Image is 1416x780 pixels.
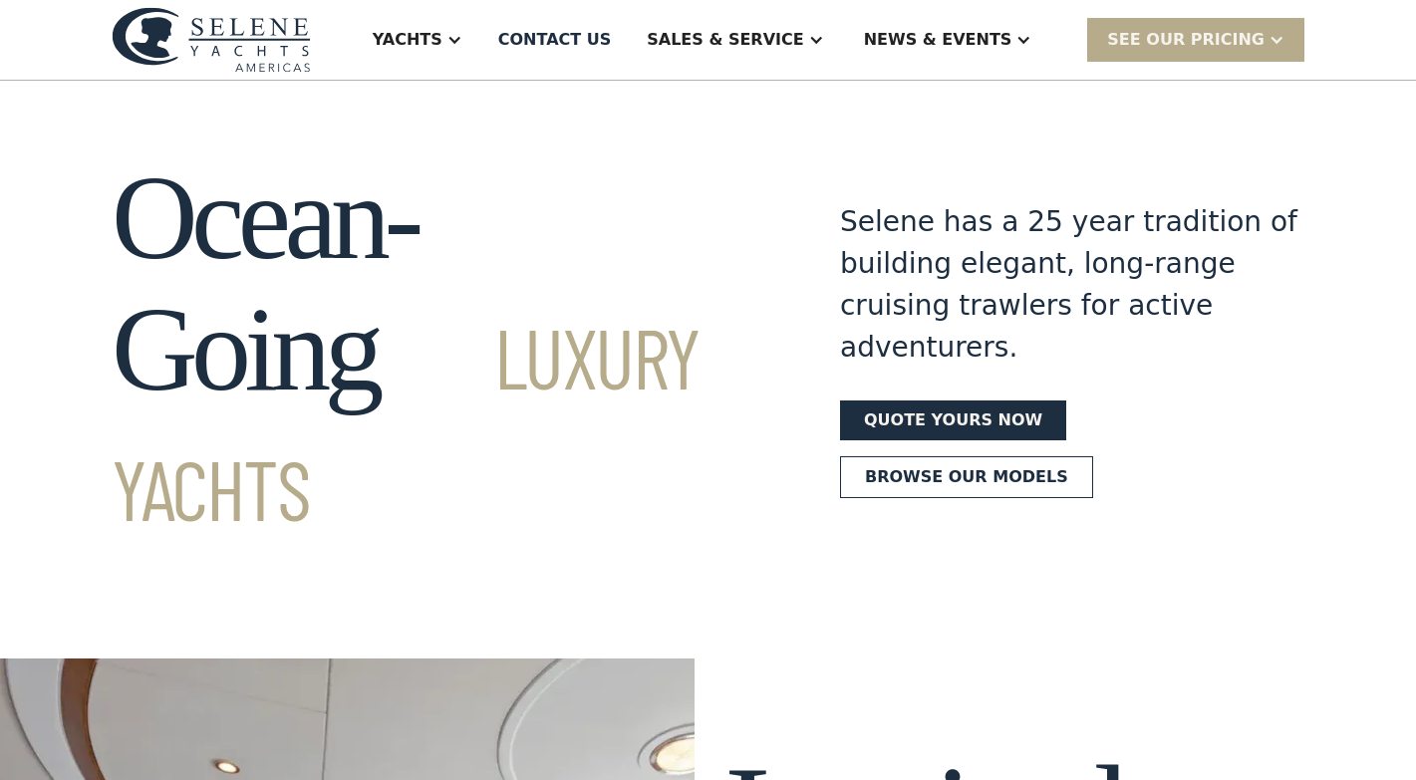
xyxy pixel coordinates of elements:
[112,7,311,72] img: logo
[112,152,768,547] h1: Ocean-Going
[647,28,803,52] div: Sales & Service
[373,28,442,52] div: Yachts
[864,28,1012,52] div: News & EVENTS
[840,456,1093,498] a: Browse our models
[112,306,700,538] span: Luxury Yachts
[498,28,612,52] div: Contact US
[840,400,1066,440] a: Quote yours now
[1107,28,1265,52] div: SEE Our Pricing
[1087,18,1304,61] div: SEE Our Pricing
[840,201,1298,369] div: Selene has a 25 year tradition of building elegant, long-range cruising trawlers for active adven...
